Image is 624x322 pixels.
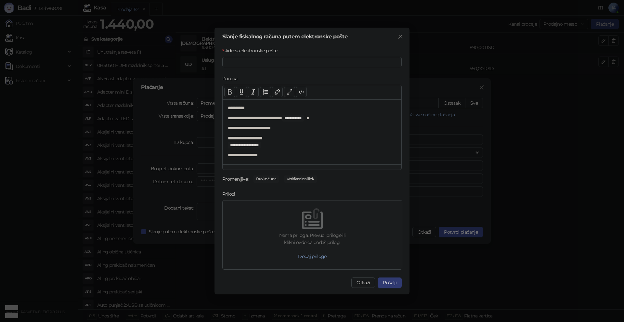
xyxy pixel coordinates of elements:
[225,203,399,267] span: emptyNema priloga. Prevuci priloge iliklikni ovde da dodaš prilog.Dodaj priloge
[395,32,406,42] button: Close
[284,175,317,183] span: Verifikacioni link
[351,277,375,288] button: Otkaži
[222,190,239,198] label: Prilozi
[248,87,259,97] button: Italic
[222,34,402,39] div: Slanje fiskalnog računa putem elektronske pošte
[224,87,235,97] button: Bold
[222,57,402,67] input: Adresa elektronske pošte
[296,87,307,97] button: Code view
[222,175,248,183] div: Promenljive:
[378,277,402,288] button: Pošalji
[284,87,295,97] button: Full screen
[395,34,406,39] span: Zatvori
[302,208,323,229] img: empty
[222,75,241,82] label: Poruka
[253,175,279,183] span: Broj računa
[222,47,281,54] label: Adresa elektronske pošte
[236,87,247,97] button: Underline
[398,34,403,39] span: close
[260,87,271,97] button: List
[293,251,332,262] button: Dodaj priloge
[225,232,399,246] div: Nema priloga. Prevuci priloge ili klikni ovde da dodaš prilog.
[272,87,283,97] button: Link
